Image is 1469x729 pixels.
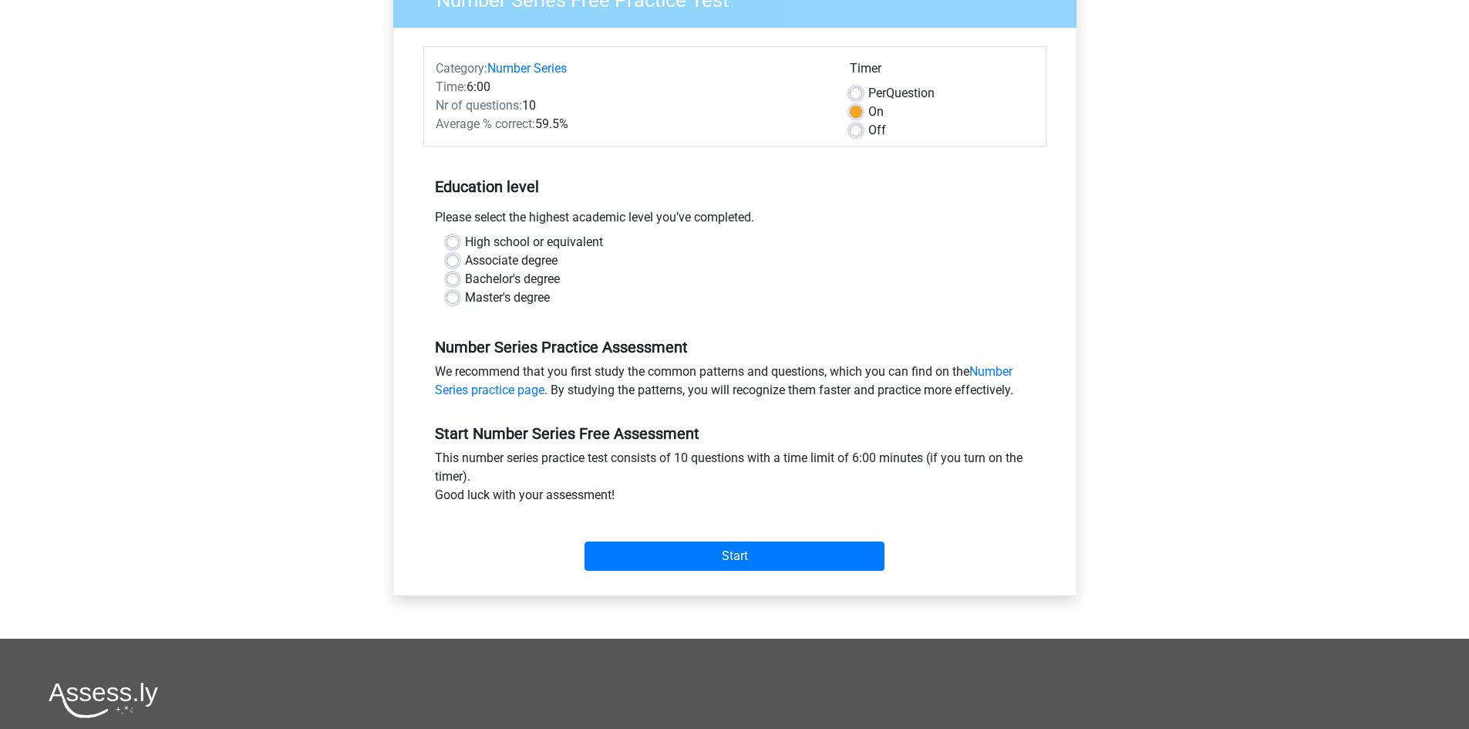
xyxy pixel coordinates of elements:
h5: Education level [435,171,1035,202]
div: 59.5% [424,115,838,133]
span: Per [868,86,886,100]
input: Start [585,542,884,571]
label: Off [868,121,886,140]
div: We recommend that you first study the common patterns and questions, which you can find on the . ... [423,363,1046,406]
label: Master's degree [465,289,550,307]
div: 6:00 [424,78,838,96]
label: On [868,103,884,121]
span: Category: [436,61,487,76]
div: Please select the highest academic level you’ve completed. [423,208,1046,233]
label: Question [868,84,935,103]
span: Nr of questions: [436,98,522,113]
label: Bachelor's degree [465,270,560,289]
span: Time: [436,79,467,94]
a: Number Series practice page [435,364,1012,397]
h5: Start Number Series Free Assessment [435,424,1035,443]
img: Assessly logo [49,682,158,718]
label: Associate degree [465,251,558,270]
a: Number Series [487,61,567,76]
span: Average % correct: [436,116,535,131]
h5: Number Series Practice Assessment [435,338,1035,356]
div: 10 [424,96,838,115]
label: High school or equivalent [465,233,603,251]
div: This number series practice test consists of 10 questions with a time limit of 6:00 minutes (if y... [423,449,1046,511]
div: Timer [850,59,1034,84]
